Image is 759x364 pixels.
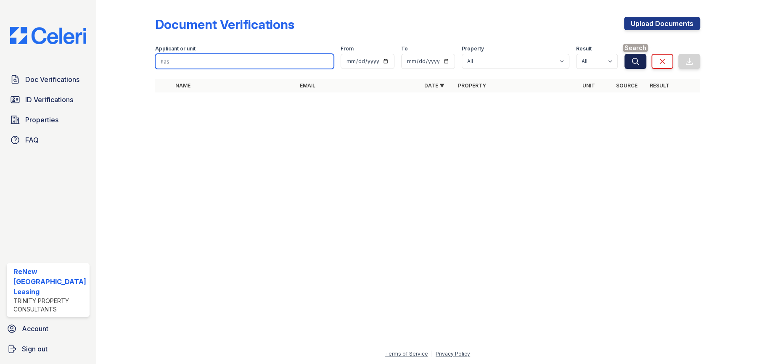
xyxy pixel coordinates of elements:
[624,54,646,69] button: Search
[401,45,408,52] label: To
[22,324,48,334] span: Account
[25,74,79,84] span: Doc Verifications
[436,351,470,357] a: Privacy Policy
[576,45,592,52] label: Result
[25,95,73,105] span: ID Verifications
[616,82,637,89] a: Source
[13,297,86,314] div: Trinity Property Consultants
[155,45,196,52] label: Applicant or unit
[7,132,90,148] a: FAQ
[458,82,486,89] a: Property
[385,351,428,357] a: Terms of Service
[7,71,90,88] a: Doc Verifications
[175,82,190,89] a: Name
[3,320,93,337] a: Account
[650,82,669,89] a: Result
[624,17,700,30] a: Upload Documents
[22,344,48,354] span: Sign out
[155,54,334,69] input: Search by name, email, or unit number
[25,115,58,125] span: Properties
[582,82,595,89] a: Unit
[13,266,86,297] div: ReNew [GEOGRAPHIC_DATA] Leasing
[300,82,315,89] a: Email
[341,45,354,52] label: From
[25,135,39,145] span: FAQ
[431,351,433,357] div: |
[7,111,90,128] a: Properties
[623,44,648,52] span: Search
[155,17,294,32] div: Document Verifications
[7,91,90,108] a: ID Verifications
[462,45,484,52] label: Property
[424,82,444,89] a: Date ▼
[3,340,93,357] a: Sign out
[3,27,93,44] img: CE_Logo_Blue-a8612792a0a2168367f1c8372b55b34899dd931a85d93a1a3d3e32e68fde9ad4.png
